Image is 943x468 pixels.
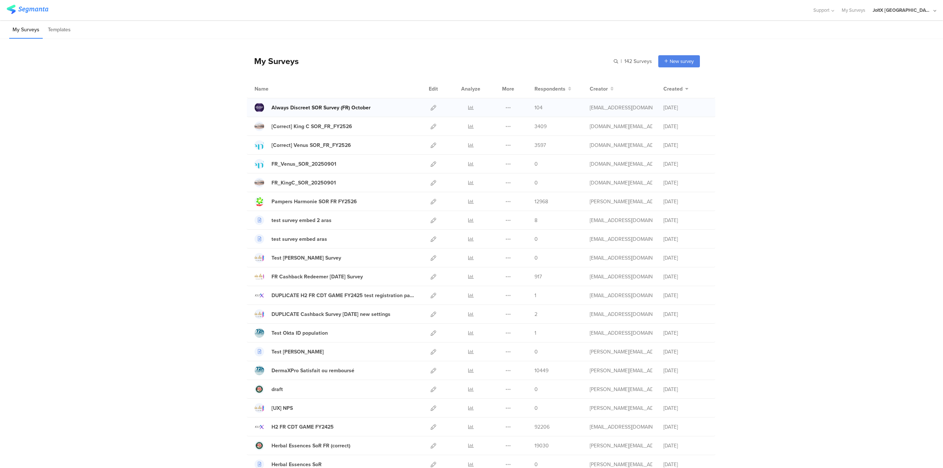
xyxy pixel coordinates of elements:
[590,423,652,431] div: malestic.lm@pg.com
[534,386,538,393] span: 0
[255,159,336,169] a: FR_Venus_SOR_20250901
[534,104,543,112] span: 104
[590,254,652,262] div: debout.ld@pg.com
[534,160,538,168] span: 0
[534,235,538,243] span: 0
[534,198,548,205] span: 12968
[663,386,708,393] div: [DATE]
[271,198,357,205] div: Pampers Harmonie SOR FR FY2526
[271,160,336,168] div: FR_Venus_SOR_20250901
[534,85,571,93] button: Respondents
[663,367,708,374] div: [DATE]
[255,403,293,413] a: [UX] NPS
[271,292,414,299] div: DUPLICATE H2 FR CDT GAME FY2425 test registration page removed
[255,328,328,338] a: Test Okta ID population
[590,386,652,393] div: jones.aj.11@pg.com
[271,254,341,262] div: Test Laurine Cashback Survey
[271,329,328,337] div: Test Okta ID population
[663,310,708,318] div: [DATE]
[590,404,652,412] div: neila.a@pg.com
[663,292,708,299] div: [DATE]
[255,366,354,375] a: DermaXPro Satisfait ou remboursé
[663,104,708,112] div: [DATE]
[663,198,708,205] div: [DATE]
[255,272,363,281] a: FR Cashback Redeemer [DATE] Survey
[255,441,350,450] a: Herbal Essences SoR FR (correct)
[663,329,708,337] div: [DATE]
[590,367,652,374] div: jones.aj.11@pg.com
[590,198,652,205] div: sampieri.j@pg.com
[534,367,548,374] span: 10449
[255,215,332,225] a: test survey embed 2 aras
[271,386,283,393] div: draft
[590,235,652,243] div: ozkan.a@pg.com
[663,423,708,431] div: [DATE]
[663,273,708,281] div: [DATE]
[590,292,652,299] div: debout.ld@pg.com
[663,442,708,450] div: [DATE]
[590,104,652,112] div: phongsawad.pp@pg.com
[670,58,694,65] span: New survey
[620,57,623,65] span: |
[255,422,334,432] a: H2 FR CDT GAME FY2425
[9,21,43,39] li: My Surveys
[255,291,414,300] a: DUPLICATE H2 FR CDT GAME FY2425 test registration page removed
[271,235,327,243] div: test survey embed aras
[663,85,683,93] span: Created
[271,104,371,112] div: Always Discreet SOR Survey (FR) October
[534,123,547,130] span: 3409
[590,273,652,281] div: malestic.lm@pg.com
[255,384,283,394] a: draft
[590,85,608,93] span: Creator
[663,85,688,93] button: Created
[624,57,652,65] span: 142 Surveys
[663,348,708,356] div: [DATE]
[590,85,614,93] button: Creator
[247,55,299,67] div: My Surveys
[271,442,350,450] div: Herbal Essences SoR FR (correct)
[271,348,324,356] div: Test Ioana
[663,235,708,243] div: [DATE]
[534,310,537,318] span: 2
[271,367,354,374] div: DermaXPro Satisfait ou remboursé
[873,7,932,14] div: JoltX [GEOGRAPHIC_DATA]
[534,254,538,262] span: 0
[590,329,652,337] div: ozkan.a@pg.com
[534,85,565,93] span: Respondents
[534,217,537,224] span: 8
[271,123,352,130] div: [Correct] King C SOR_FR_FY2526
[590,179,652,187] div: gommers.ag@pg.com
[255,234,327,244] a: test survey embed aras
[590,348,652,356] div: benetou.ib@pg.com
[534,404,538,412] span: 0
[255,197,357,206] a: Pampers Harmonie SOR FR FY2526
[663,160,708,168] div: [DATE]
[271,217,332,224] div: test survey embed 2 aras
[7,5,48,14] img: segmanta logo
[534,348,538,356] span: 0
[271,404,293,412] div: [UX] NPS
[255,103,371,112] a: Always Discreet SOR Survey (FR) October
[590,141,652,149] div: gommers.ag@pg.com
[663,217,708,224] div: [DATE]
[590,442,652,450] div: jones.aj.11@pg.com
[255,309,390,319] a: DUPLICATE Cashback Survey [DATE] new settings
[663,404,708,412] div: [DATE]
[534,292,536,299] span: 1
[534,442,549,450] span: 19030
[45,21,74,39] li: Templates
[271,423,334,431] div: H2 FR CDT GAME FY2425
[271,179,336,187] div: FR_KingC_SOR_20250901
[663,123,708,130] div: [DATE]
[255,140,351,150] a: [Correct] Venus SOR_FR_FY2526
[425,80,441,98] div: Edit
[590,310,652,318] div: debout.ld@pg.com
[255,347,324,356] a: Test [PERSON_NAME]
[534,179,538,187] span: 0
[255,85,299,93] div: Name
[534,329,536,337] span: 1
[590,123,652,130] div: gommers.ag@pg.com
[534,273,542,281] span: 917
[534,423,550,431] span: 92206
[813,7,830,14] span: Support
